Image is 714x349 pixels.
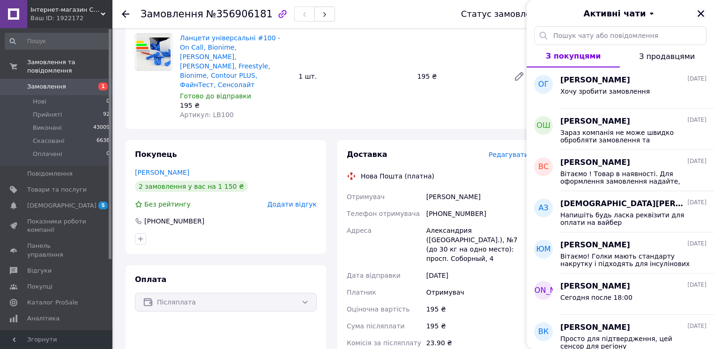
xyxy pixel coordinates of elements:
div: 195 ₴ [180,101,291,110]
span: [DATE] [687,322,707,330]
div: [PERSON_NAME] [424,188,530,205]
span: [PERSON_NAME] [513,285,575,296]
div: Статус замовлення [461,9,547,19]
span: АЗ [538,203,548,214]
span: Телефон отримувача [347,210,420,217]
div: 195 ₴ [424,301,530,318]
span: Платник [347,289,376,296]
span: Панель управління [27,242,87,259]
span: Оплачені [33,150,62,158]
a: [PERSON_NAME] [135,169,189,176]
button: Закрити [695,8,707,19]
span: [PERSON_NAME] [560,116,630,127]
span: Замовлення та повідомлення [27,58,112,75]
span: ОГ [538,79,549,90]
span: Покупці [27,282,52,291]
div: Повернутися назад [122,9,129,19]
span: 43009 [93,124,110,132]
input: Пошук чату або повідомлення [534,26,707,45]
span: [PERSON_NAME] [560,322,630,333]
span: Оплата [135,275,166,284]
span: Зараз компанія не може швидко обробляти замовлення та повідомлення, оскільки за її графіком робот... [560,129,693,144]
div: [PHONE_NUMBER] [424,205,530,222]
button: Активні чати [553,7,688,20]
span: Доставка [347,150,387,159]
div: Ваш ID: 1922172 [30,14,112,22]
span: 1 [98,82,108,90]
span: Замовлення [141,8,203,20]
a: Ланцети універсальні #100 - On Call, Bionime, [PERSON_NAME], [PERSON_NAME], Freestyle, Bionime, C... [180,34,280,89]
span: [PERSON_NAME] [560,157,630,168]
span: ОШ [536,120,550,131]
span: ВК [538,327,549,337]
span: [DEMOGRAPHIC_DATA] [27,201,97,210]
span: Інтернет-магазин СМУЖКА [30,6,101,14]
span: З продавцями [639,52,695,61]
div: [PHONE_NUMBER] [143,216,205,226]
img: Ланцети універсальні #100 - On Call, Bionime, Глюкодоктор, Іме-дісі, Freestyle, Bionime, Contour ... [136,34,171,70]
span: Готово до відправки [180,92,251,100]
span: Товари та послуги [27,186,87,194]
button: ОШ[PERSON_NAME][DATE]Зараз компанія не може швидко обробляти замовлення та повідомлення, оскільки... [527,109,714,150]
span: 92 [103,111,110,119]
button: ВС[PERSON_NAME][DATE]Вітаємо ! Товар в наявності. Для оформлення замовлення надайте, будь ласка, ... [527,150,714,191]
button: ЮМ[PERSON_NAME][DATE]Вітаємо! Голки мають стандарту накрутку і підходять для інсулінових ШПРИЦ-РУ... [527,232,714,274]
span: [DATE] [687,199,707,207]
span: Додати відгук [268,200,317,208]
button: ОГ[PERSON_NAME][DATE]Хочу зробити замовлення [527,67,714,109]
div: 1 шт. [295,70,413,83]
span: Дата відправки [347,272,401,279]
div: Нова Пошта (платна) [358,171,437,181]
div: 2 замовлення у вас на 1 150 ₴ [135,181,248,192]
span: [DATE] [687,116,707,124]
span: Без рейтингу [144,200,191,208]
span: Каталог ProSale [27,298,78,307]
span: Показники роботи компанії [27,217,87,234]
span: Хочу зробити замовлення [560,88,650,95]
span: 0 [106,150,110,158]
span: [DATE] [687,240,707,248]
span: Адреса [347,227,372,234]
span: Скасовані [33,137,65,145]
span: [PERSON_NAME] [560,281,630,292]
div: [DATE] [424,267,530,284]
div: Отримувач [424,284,530,301]
span: З покупцями [546,52,601,60]
span: Аналітика [27,314,59,323]
span: Вітаємо ! Товар в наявності. Для оформлення замовлення надайте, будь ласка, 1) дані отримувача, 2... [560,170,693,185]
span: [DATE] [687,157,707,165]
span: ЮМ [536,244,550,255]
span: Редагувати [489,151,528,158]
span: Прийняті [33,111,62,119]
span: [PERSON_NAME] [560,75,630,86]
span: [DATE] [687,75,707,83]
span: [DEMOGRAPHIC_DATA][PERSON_NAME] [560,199,685,209]
button: [PERSON_NAME][PERSON_NAME][DATE]Сегодня после 18:00 [527,274,714,315]
span: Нові [33,97,46,106]
span: Повідомлення [27,170,73,178]
span: 0 [106,97,110,106]
button: З покупцями [527,45,620,67]
button: З продавцями [620,45,714,67]
span: Комісія за післяплату [347,339,421,347]
span: Сума післяплати [347,322,405,330]
div: 195 ₴ [414,70,506,83]
span: ВС [538,162,549,172]
span: Напишіть будь ласка реквізити для оплати на вайбер [560,211,693,226]
span: Відгуки [27,267,52,275]
span: №356906181 [206,8,273,20]
span: Покупець [135,150,177,159]
span: Вітаємо! Голки мають стандарту накрутку і підходять для інсулінових ШПРИЦ-РУЧОК, які є в [GEOGRAP... [560,252,693,267]
span: Оціночна вартість [347,305,409,313]
span: [PERSON_NAME] [560,240,630,251]
span: Замовлення [27,82,66,91]
span: Активні чати [583,7,646,20]
span: Сегодня после 18:00 [560,294,632,301]
div: 195 ₴ [424,318,530,334]
div: Александрия ([GEOGRAPHIC_DATA].), №7 (до 30 кг на одно место): просп. Соборный, 4 [424,222,530,267]
a: Редагувати [510,67,528,86]
span: 6638 [97,137,110,145]
span: 5 [98,201,108,209]
span: [DATE] [687,281,707,289]
span: Артикул: LB100 [180,111,234,119]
